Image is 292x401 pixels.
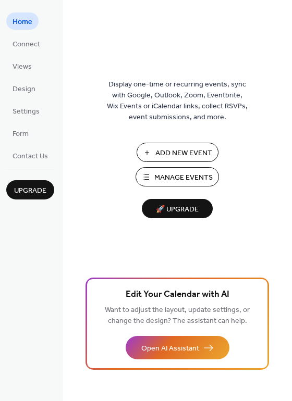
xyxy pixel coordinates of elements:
[13,17,32,28] span: Home
[142,199,213,218] button: 🚀 Upgrade
[13,61,32,72] span: Views
[6,124,35,142] a: Form
[6,57,38,74] a: Views
[6,35,46,52] a: Connect
[6,180,54,199] button: Upgrade
[141,343,199,354] span: Open AI Assistant
[6,12,39,30] a: Home
[126,287,229,302] span: Edit Your Calendar with AI
[148,203,206,217] span: 🚀 Upgrade
[13,84,35,95] span: Design
[126,336,229,359] button: Open AI Assistant
[6,102,46,119] a: Settings
[13,106,40,117] span: Settings
[107,79,248,123] span: Display one-time or recurring events, sync with Google, Outlook, Zoom, Eventbrite, Wix Events or ...
[6,80,42,97] a: Design
[13,151,48,162] span: Contact Us
[137,143,218,162] button: Add New Event
[13,129,29,140] span: Form
[14,185,46,196] span: Upgrade
[155,148,212,159] span: Add New Event
[136,167,219,186] button: Manage Events
[13,39,40,50] span: Connect
[154,172,213,183] span: Manage Events
[6,147,54,164] a: Contact Us
[105,303,250,328] span: Want to adjust the layout, update settings, or change the design? The assistant can help.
